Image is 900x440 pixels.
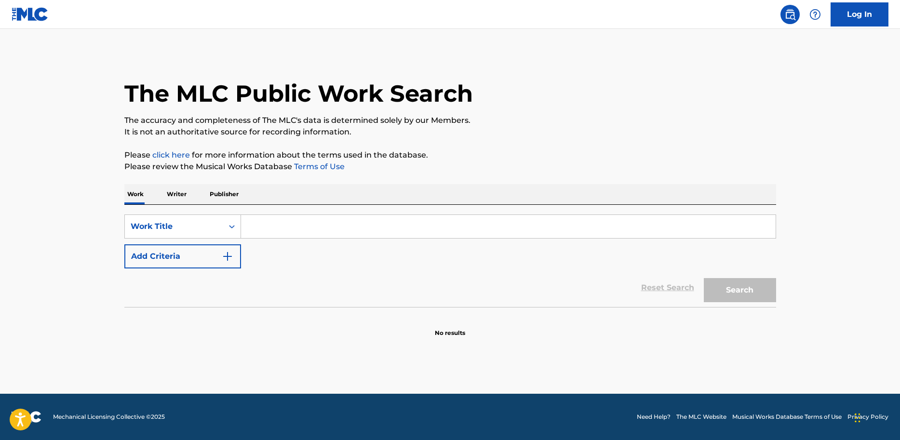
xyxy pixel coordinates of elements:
[131,221,217,232] div: Work Title
[637,413,671,421] a: Need Help?
[855,403,860,432] div: Drag
[847,413,888,421] a: Privacy Policy
[124,184,147,204] p: Work
[12,7,49,21] img: MLC Logo
[732,413,842,421] a: Musical Works Database Terms of Use
[124,79,473,108] h1: The MLC Public Work Search
[292,162,345,171] a: Terms of Use
[222,251,233,262] img: 9d2ae6d4665cec9f34b9.svg
[124,244,241,268] button: Add Criteria
[806,5,825,24] div: Help
[831,2,888,27] a: Log In
[809,9,821,20] img: help
[124,126,776,138] p: It is not an authoritative source for recording information.
[124,161,776,173] p: Please review the Musical Works Database
[124,149,776,161] p: Please for more information about the terms used in the database.
[676,413,726,421] a: The MLC Website
[164,184,189,204] p: Writer
[780,5,800,24] a: Public Search
[124,214,776,307] form: Search Form
[784,9,796,20] img: search
[435,317,465,337] p: No results
[852,394,900,440] iframe: Chat Widget
[152,150,190,160] a: click here
[124,115,776,126] p: The accuracy and completeness of The MLC's data is determined solely by our Members.
[53,413,165,421] span: Mechanical Licensing Collective © 2025
[12,411,41,423] img: logo
[207,184,242,204] p: Publisher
